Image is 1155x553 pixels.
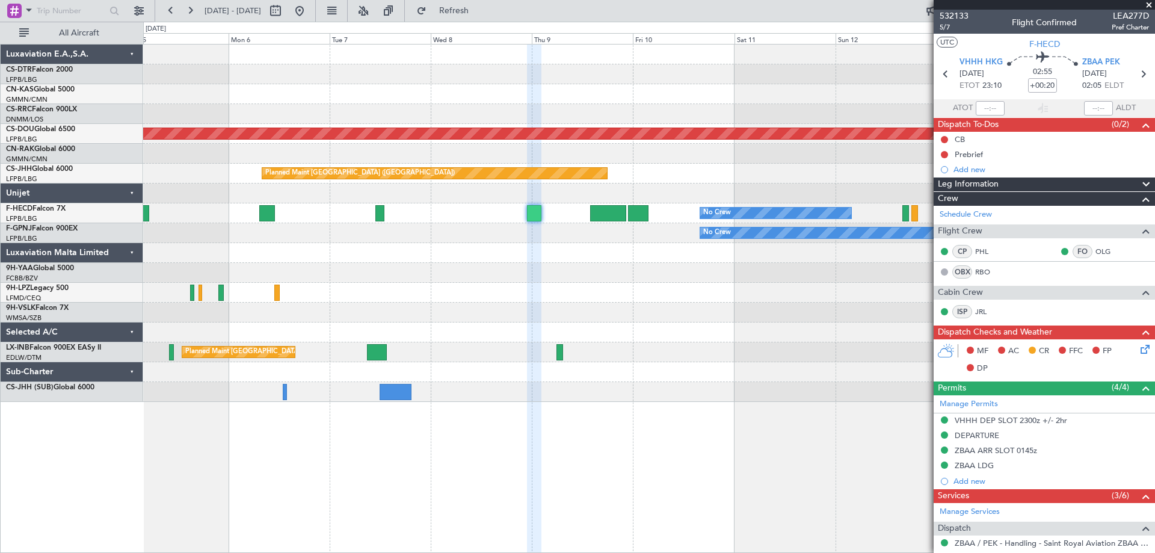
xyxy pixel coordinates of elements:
[411,1,483,20] button: Refresh
[6,205,32,212] span: F-HECD
[955,445,1037,456] div: ZBAA ARR SLOT 0145z
[6,304,69,312] a: 9H-VSLKFalcon 7X
[431,33,532,44] div: Wed 8
[938,382,966,395] span: Permits
[6,175,37,184] a: LFPB/LBG
[953,476,1149,486] div: Add new
[952,305,972,318] div: ISP
[185,343,375,361] div: Planned Maint [GEOGRAPHIC_DATA] ([GEOGRAPHIC_DATA])
[955,134,965,144] div: CB
[975,306,1002,317] a: JRL
[940,506,1000,518] a: Manage Services
[940,10,969,22] span: 532133
[146,24,166,34] div: [DATE]
[31,29,127,37] span: All Aircraft
[975,246,1002,257] a: PHL
[6,106,77,113] a: CS-RRCFalcon 900LX
[6,165,32,173] span: CS-JHH
[429,7,479,15] span: Refresh
[959,57,1003,69] span: VHHH HKG
[6,165,73,173] a: CS-JHHGlobal 6000
[13,23,131,43] button: All Aircraft
[1112,381,1129,394] span: (4/4)
[976,101,1005,116] input: --:--
[6,344,101,351] a: LX-INBFalcon 900EX EASy II
[1082,68,1107,80] span: [DATE]
[955,538,1149,548] a: ZBAA / PEK - Handling - Saint Royal Aviation ZBAA / [GEOGRAPHIC_DATA]
[1112,22,1149,32] span: Pref Charter
[1116,102,1136,114] span: ALDT
[6,285,30,292] span: 9H-LPZ
[6,135,37,144] a: LFPB/LBG
[938,286,983,300] span: Cabin Crew
[1012,16,1077,29] div: Flight Confirmed
[982,80,1002,92] span: 23:10
[938,178,999,191] span: Leg Information
[265,164,455,182] div: Planned Maint [GEOGRAPHIC_DATA] ([GEOGRAPHIC_DATA])
[977,345,988,357] span: MF
[6,314,42,323] a: WMSA/SZB
[6,66,32,73] span: CS-DTR
[6,205,66,212] a: F-HECDFalcon 7X
[6,234,37,243] a: LFPB/LBG
[953,102,973,114] span: ATOT
[6,304,35,312] span: 9H-VSLK
[6,294,41,303] a: LFMD/CEQ
[1039,345,1049,357] span: CR
[938,326,1052,339] span: Dispatch Checks and Weather
[1104,80,1124,92] span: ELDT
[1112,118,1129,131] span: (0/2)
[955,460,994,471] div: ZBAA LDG
[1095,246,1123,257] a: OLG
[1103,345,1112,357] span: FP
[6,106,32,113] span: CS-RRC
[6,126,34,133] span: CS-DOU
[532,33,633,44] div: Thu 9
[703,224,731,242] div: No Crew
[703,204,731,222] div: No Crew
[1082,57,1120,69] span: ZBAA PEK
[938,522,971,536] span: Dispatch
[735,33,836,44] div: Sat 11
[952,265,972,279] div: OBX
[1069,345,1083,357] span: FFC
[6,344,29,351] span: LX-INB
[955,430,999,440] div: DEPARTURE
[1029,38,1060,51] span: F-HECD
[6,155,48,164] a: GMMN/CMN
[938,224,982,238] span: Flight Crew
[6,75,37,84] a: LFPB/LBG
[955,149,983,159] div: Prebrief
[6,265,33,272] span: 9H-YAA
[940,398,998,410] a: Manage Permits
[940,209,992,221] a: Schedule Crew
[938,192,958,206] span: Crew
[330,33,431,44] div: Tue 7
[6,214,37,223] a: LFPB/LBG
[205,5,261,16] span: [DATE] - [DATE]
[128,33,229,44] div: Sun 5
[959,68,984,80] span: [DATE]
[1008,345,1019,357] span: AC
[1033,66,1052,78] span: 02:55
[6,353,42,362] a: EDLW/DTM
[6,115,43,124] a: DNMM/LOS
[953,164,1149,175] div: Add new
[836,33,937,44] div: Sun 12
[938,489,969,503] span: Services
[937,37,958,48] button: UTC
[977,363,988,375] span: DP
[6,274,38,283] a: FCBB/BZV
[37,2,106,20] input: Trip Number
[1073,245,1092,258] div: FO
[6,95,48,104] a: GMMN/CMN
[633,33,734,44] div: Fri 10
[6,146,34,153] span: CN-RAK
[955,415,1067,425] div: VHHH DEP SLOT 2300z +/- 2hr
[229,33,330,44] div: Mon 6
[1112,489,1129,502] span: (3/6)
[6,86,75,93] a: CN-KASGlobal 5000
[6,146,75,153] a: CN-RAKGlobal 6000
[1082,80,1101,92] span: 02:05
[6,265,74,272] a: 9H-YAAGlobal 5000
